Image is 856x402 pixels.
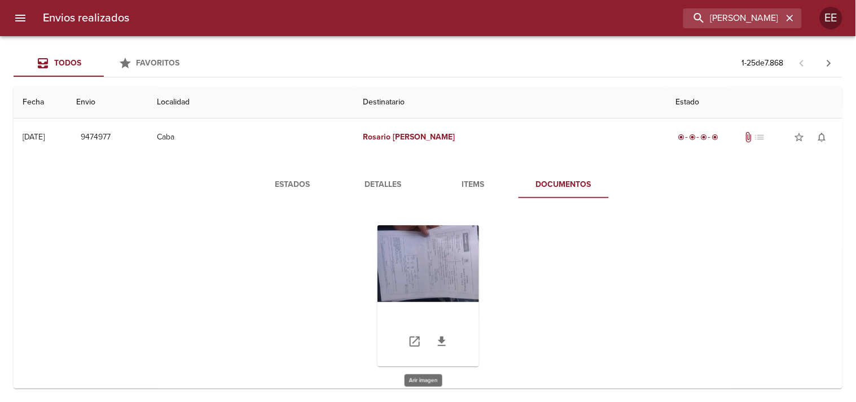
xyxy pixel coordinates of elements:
[401,328,428,355] a: Abrir
[148,86,354,119] th: Localidad
[428,328,455,355] a: Descargar
[820,7,842,29] div: Abrir información de usuario
[743,132,754,143] span: Tiene documentos adjuntos
[67,86,147,119] th: Envio
[700,134,707,141] span: radio_button_checked
[7,5,34,32] button: menu
[81,130,111,145] span: 9474977
[666,86,842,119] th: Estado
[363,132,390,142] em: Rosario
[76,127,115,148] button: 9474977
[788,57,815,68] span: Pagina anterior
[525,178,602,192] span: Documentos
[817,132,828,143] span: notifications_none
[43,9,129,27] h6: Envios realizados
[23,132,45,142] div: [DATE]
[248,171,609,198] div: Tabs detalle de guia
[815,50,842,77] span: Pagina siguiente
[14,86,67,119] th: Fecha
[148,117,354,158] td: Caba
[788,126,811,148] button: Agregar a favoritos
[689,134,696,141] span: radio_button_checked
[54,58,81,68] span: Todos
[435,178,512,192] span: Items
[393,132,455,142] em: [PERSON_NAME]
[675,132,721,143] div: Entregado
[754,132,766,143] span: No tiene pedido asociado
[742,58,784,69] p: 1 - 25 de 7.868
[345,178,422,192] span: Detalles
[712,134,718,141] span: radio_button_checked
[254,178,331,192] span: Estados
[14,50,194,77] div: Tabs Envios
[811,126,833,148] button: Activar notificaciones
[794,132,805,143] span: star_border
[678,134,684,141] span: radio_button_checked
[820,7,842,29] div: EE
[683,8,783,28] input: buscar
[137,58,180,68] span: Favoritos
[354,86,666,119] th: Destinatario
